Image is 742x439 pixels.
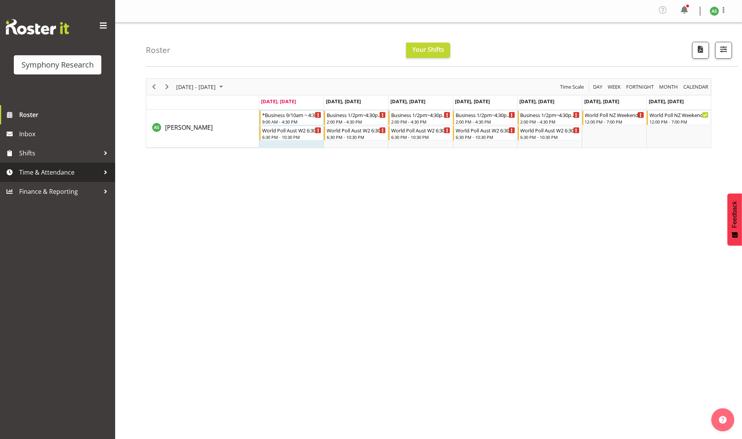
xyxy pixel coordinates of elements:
span: Fortnight [625,82,654,92]
span: [DATE] - [DATE] [175,82,216,92]
div: Ange Steiger"s event - World Poll NZ Weekends Begin From Sunday, September 7, 2025 at 12:00:00 PM... [647,111,711,125]
div: 2:00 PM - 4:30 PM [327,119,386,125]
div: 6:30 PM - 10:30 PM [521,134,580,140]
button: Your Shifts [406,43,450,58]
div: World Poll Aust W2 6:30pm~10:30pm [521,126,580,134]
span: [DATE], [DATE] [584,98,619,105]
span: Month [658,82,679,92]
button: Month [682,82,710,92]
div: Symphony Research [21,59,94,71]
div: Ange Steiger"s event - *Business 9/10am ~ 4:30pm Begin From Monday, September 1, 2025 at 9:00:00 ... [259,111,323,125]
div: Ange Steiger"s event - Business 1/2pm~4:30pm World Polls Begin From Wednesday, September 3, 2025 ... [388,111,452,125]
div: Ange Steiger"s event - World Poll Aust W2 6:30pm~10:30pm Begin From Wednesday, September 3, 2025 ... [388,126,452,140]
span: [DATE], [DATE] [520,98,555,105]
div: 12:00 PM - 7:00 PM [649,119,709,125]
div: 6:30 PM - 10:30 PM [391,134,450,140]
span: Shifts [19,147,100,159]
span: Finance & Reporting [19,186,100,197]
img: ange-steiger11422.jpg [710,7,719,16]
table: Timeline Week of September 1, 2025 [259,110,711,148]
td: Ange Steiger resource [146,110,259,148]
span: Inbox [19,128,111,140]
button: Timeline Day [592,82,604,92]
span: calendar [683,82,709,92]
div: *Business 9/10am ~ 4:30pm [262,111,321,119]
div: 6:30 PM - 10:30 PM [262,134,321,140]
span: [DATE], [DATE] [455,98,490,105]
span: Day [592,82,603,92]
span: [DATE], [DATE] [261,98,296,105]
div: Ange Steiger"s event - World Poll Aust W2 6:30pm~10:30pm Begin From Tuesday, September 2, 2025 at... [324,126,388,140]
div: 6:30 PM - 10:30 PM [327,134,386,140]
div: Timeline Week of September 1, 2025 [146,78,711,148]
div: Business 1/2pm~4:30pm World Polls [391,111,450,119]
button: September 01 - 07, 2025 [175,82,226,92]
div: Previous [147,79,160,95]
div: Ange Steiger"s event - World Poll Aust W2 6:30pm~10:30pm Begin From Monday, September 1, 2025 at ... [259,126,323,140]
div: Ange Steiger"s event - World Poll Aust W2 6:30pm~10:30pm Begin From Friday, September 5, 2025 at ... [518,126,582,140]
button: Timeline Week [606,82,622,92]
div: Ange Steiger"s event - World Poll NZ Weekends Begin From Saturday, September 6, 2025 at 12:00:00 ... [582,111,646,125]
img: help-xxl-2.png [719,416,727,424]
button: Time Scale [559,82,585,92]
button: Download a PDF of the roster according to the set date range. [692,42,709,59]
div: 2:00 PM - 4:30 PM [521,119,580,125]
div: 6:30 PM - 10:30 PM [456,134,515,140]
div: World Poll Aust W2 6:30pm~10:30pm [262,126,321,134]
a: [PERSON_NAME] [165,123,213,132]
button: Fortnight [625,82,655,92]
div: World Poll NZ Weekends [585,111,644,119]
div: World Poll Aust W2 6:30pm~10:30pm [391,126,450,134]
h4: Roster [146,46,170,54]
span: Your Shifts [412,45,444,54]
div: 2:00 PM - 4:30 PM [456,119,515,125]
div: Ange Steiger"s event - World Poll Aust W2 6:30pm~10:30pm Begin From Thursday, September 4, 2025 a... [453,126,517,140]
img: Rosterit website logo [6,19,69,35]
div: Ange Steiger"s event - Business 1/2pm~4:30pm World Polls Begin From Tuesday, September 2, 2025 at... [324,111,388,125]
button: Next [162,82,172,92]
div: Business 1/2pm~4:30pm World Polls [327,111,386,119]
div: 9:00 AM - 4:30 PM [262,119,321,125]
span: Feedback [731,201,738,228]
div: Business 1/2pm~4:30pm World Polls [456,111,515,119]
div: World Poll NZ Weekends [649,111,709,119]
span: Week [607,82,621,92]
button: Previous [149,82,159,92]
span: [DATE], [DATE] [649,98,684,105]
div: Business 1/2pm~4:30pm World Polls [521,111,580,119]
div: 2:00 PM - 4:30 PM [391,119,450,125]
div: 12:00 PM - 7:00 PM [585,119,644,125]
div: World Poll Aust W2 6:30pm~10:30pm [327,126,386,134]
span: [DATE], [DATE] [326,98,361,105]
button: Feedback - Show survey [727,193,742,246]
div: Next [160,79,174,95]
span: Time & Attendance [19,167,100,178]
button: Timeline Month [658,82,679,92]
span: Roster [19,109,111,120]
div: World Poll Aust W2 6:30pm~10:30pm [456,126,515,134]
div: Ange Steiger"s event - Business 1/2pm~4:30pm World Polls Begin From Friday, September 5, 2025 at ... [518,111,582,125]
span: [DATE], [DATE] [390,98,425,105]
button: Filter Shifts [715,42,732,59]
div: Ange Steiger"s event - Business 1/2pm~4:30pm World Polls Begin From Thursday, September 4, 2025 a... [453,111,517,125]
